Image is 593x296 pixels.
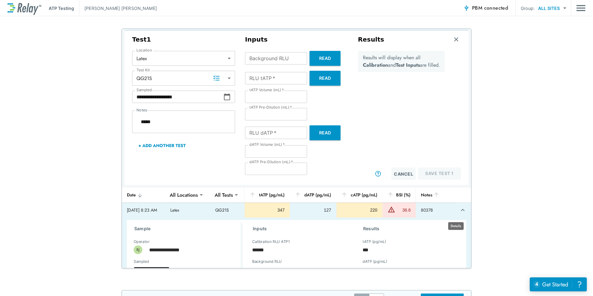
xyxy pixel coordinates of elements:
[310,71,341,86] button: Read
[363,259,387,264] label: dATP (pg/mL)
[136,108,147,112] label: Notes
[7,2,41,15] img: LuminUltra Relay
[358,36,384,43] h3: Results
[127,207,160,213] div: [DATE] 8:23 AM
[136,68,150,72] label: Test Kit
[132,72,235,84] div: QG21S
[363,61,388,69] b: Calibration
[132,52,235,65] div: Latex
[134,240,149,244] label: Operator
[421,191,452,199] div: Notes
[341,191,377,199] div: cATP (pg/mL)
[396,61,420,69] b: Test Inputs
[210,189,237,201] div: All Tests
[165,189,202,201] div: All Locations
[472,4,508,12] span: PBM
[210,203,244,218] td: QG21S
[84,5,157,11] p: [PERSON_NAME] [PERSON_NAME]
[363,240,386,244] label: tATP (pg/mL)
[134,225,240,232] h3: Sample
[249,142,285,147] label: dATP Volume (mL)
[363,225,459,232] h3: Results
[250,207,285,213] div: 347
[132,36,235,43] h3: Test 1
[388,206,395,213] img: Warning
[576,2,586,14] button: Main menu
[253,225,348,232] h3: Inputs
[310,51,341,66] button: Read
[341,207,377,213] div: 220
[134,259,149,264] label: Sampled
[136,88,152,92] label: Sampled
[310,125,341,140] button: Read
[576,2,586,14] img: Drawer Icon
[453,36,459,43] img: Remove
[484,4,508,11] span: connected
[530,277,587,291] iframe: Resource center
[416,203,457,218] td: 80378
[463,5,470,11] img: Connected Icon
[134,245,142,254] div: RJ
[249,88,284,92] label: tATP Volume (mL)
[49,5,74,11] p: ATP Testing
[132,138,192,153] button: + Add Another Test
[448,222,464,230] div: Details
[129,262,230,275] input: Choose date, selected date is Aug 12, 2025
[136,48,152,52] label: Location
[387,191,411,199] div: BSI (%)
[391,168,416,180] button: Cancel
[252,259,282,264] label: Background RLU
[245,36,348,43] h3: Inputs
[249,160,293,164] label: dATP Pre-Dilution (mL)
[461,2,511,14] button: PBM connected
[249,105,292,110] label: tATP Pre-Dilution (mL)
[363,54,440,69] p: Results will display when all and are filled.
[521,5,535,11] p: Group:
[165,203,210,218] td: Latex
[295,207,331,213] div: 127
[457,205,468,215] button: expand row
[249,191,285,199] div: tATP (pg/mL)
[252,240,290,244] label: Calibration RLU ATP1
[295,191,331,199] div: dATP (pg/mL)
[122,187,165,203] th: Date
[397,207,411,213] div: 36.6
[132,91,223,103] input: Choose date, selected date is Aug 12, 2025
